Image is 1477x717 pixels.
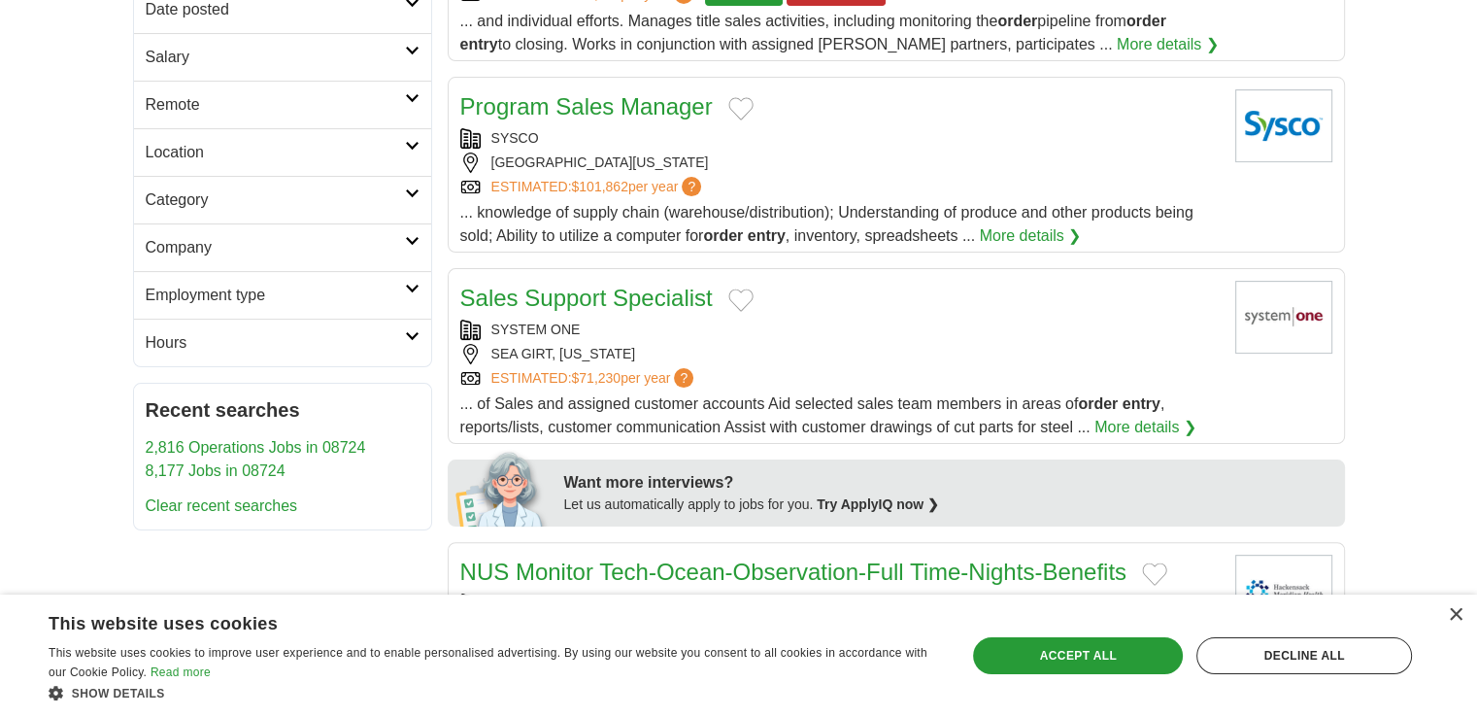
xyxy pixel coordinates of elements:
[460,13,1166,52] span: ... and individual efforts. Manages title sales activities, including monitoring the pipeline fro...
[1117,33,1219,56] a: More details ❯
[1126,13,1166,29] strong: order
[491,322,581,337] a: SYSTEM ONE
[460,204,1193,244] span: ... knowledge of supply chain (warehouse/distribution); Understanding of produce and other produc...
[997,13,1037,29] strong: order
[460,153,1220,173] div: [GEOGRAPHIC_DATA][US_STATE]
[146,395,420,425] h2: Recent searches
[146,141,405,164] h2: Location
[460,344,1220,364] div: SEA GIRT, [US_STATE]
[1196,637,1412,674] div: Decline all
[146,462,285,479] a: 8,177 Jobs in 08724
[134,128,431,176] a: Location
[491,368,698,389] a: ESTIMATED:$71,230per year?
[460,559,1126,585] a: NUS Monitor Tech-Ocean-Observation-Full Time-Nights-Benefits
[491,177,706,197] a: ESTIMATED:$101,862per year?
[49,646,927,679] span: This website uses cookies to improve user experience and to enable personalised advertising. By u...
[134,223,431,271] a: Company
[571,179,627,194] span: $101,862
[1235,281,1332,354] img: System One logo
[146,284,405,307] h2: Employment type
[728,97,754,120] button: Add to favorite jobs
[460,285,713,311] a: Sales Support Specialist
[973,637,1183,674] div: Accept all
[1235,89,1332,162] img: Sysco logo
[49,683,939,702] div: Show details
[146,331,405,355] h2: Hours
[455,449,550,527] img: apply-iq-scientist.png
[748,227,786,244] strong: entry
[817,496,939,512] a: Try ApplyIQ now ❯
[1123,395,1160,412] strong: entry
[146,236,405,259] h2: Company
[146,497,298,514] a: Clear recent searches
[134,33,431,81] a: Salary
[146,439,366,456] a: 2,816 Operations Jobs in 08724
[980,224,1082,248] a: More details ❯
[703,227,743,244] strong: order
[564,471,1333,495] div: Want more interviews?
[1235,555,1332,628] img: Hackensack Meridian Health logo
[1448,608,1462,623] div: Close
[151,666,211,679] a: Read more, opens a new window
[1078,395,1118,412] strong: order
[460,36,498,52] strong: entry
[682,177,701,196] span: ?
[571,370,621,386] span: $71,230
[134,81,431,128] a: Remote
[728,289,754,312] button: Add to favorite jobs
[146,46,405,69] h2: Salary
[146,93,405,117] h2: Remote
[1142,563,1167,586] button: Add to favorite jobs
[146,188,405,212] h2: Category
[1094,416,1196,439] a: More details ❯
[491,130,539,146] a: SYSCO
[72,687,165,700] span: Show details
[134,319,431,366] a: Hours
[134,271,431,319] a: Employment type
[564,495,1333,515] div: Let us automatically apply to jobs for you.
[49,606,890,635] div: This website uses cookies
[460,395,1165,435] span: ... of Sales and assigned customer accounts Aid selected sales team members in areas of , reports...
[134,176,431,223] a: Category
[674,368,693,388] span: ?
[460,93,713,119] a: Program Sales Manager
